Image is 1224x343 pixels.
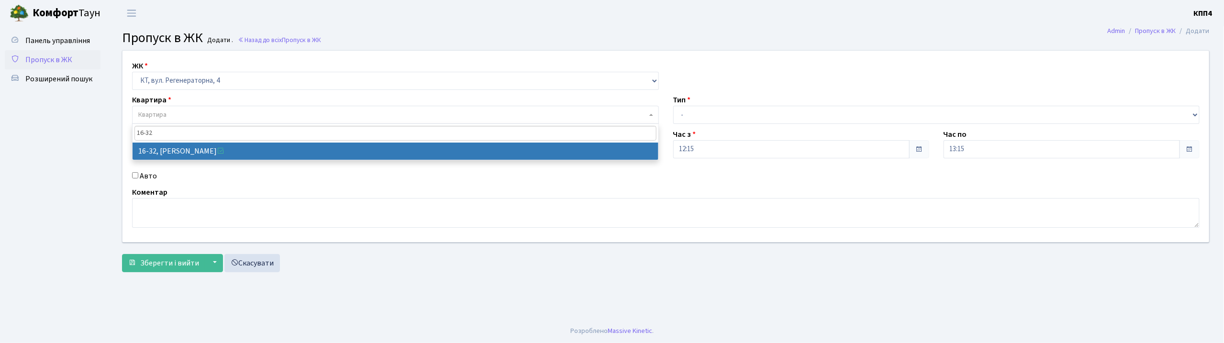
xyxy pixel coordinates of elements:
small: Додати . [206,36,234,44]
span: Панель управління [25,35,90,46]
a: Пропуск в ЖК [1135,26,1176,36]
label: Авто [140,170,157,182]
a: Панель управління [5,31,100,50]
label: ЖК [132,60,148,72]
a: Назад до всіхПропуск в ЖК [238,35,321,44]
label: Квартира [132,94,171,106]
button: Переключити навігацію [120,5,144,21]
label: Тип [673,94,691,106]
img: logo.png [10,4,29,23]
b: Комфорт [33,5,78,21]
span: Квартира [138,110,167,120]
div: Розроблено . [570,326,654,336]
span: Зберегти і вийти [140,258,199,268]
a: КПП4 [1194,8,1213,19]
span: Пропуск в ЖК [282,35,321,44]
a: Пропуск в ЖК [5,50,100,69]
a: Massive Kinetic [608,326,652,336]
span: Розширений пошук [25,74,92,84]
span: Пропуск в ЖК [122,28,203,47]
a: Admin [1108,26,1125,36]
span: Пропуск в ЖК [25,55,72,65]
span: Таун [33,5,100,22]
a: Скасувати [224,254,280,272]
button: Зберегти і вийти [122,254,205,272]
a: Розширений пошук [5,69,100,89]
label: Коментар [132,187,167,198]
nav: breadcrumb [1093,21,1224,41]
label: Час з [673,129,696,140]
li: Додати [1176,26,1210,36]
li: 16-32, [PERSON_NAME] [133,143,658,160]
label: Час по [944,129,967,140]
